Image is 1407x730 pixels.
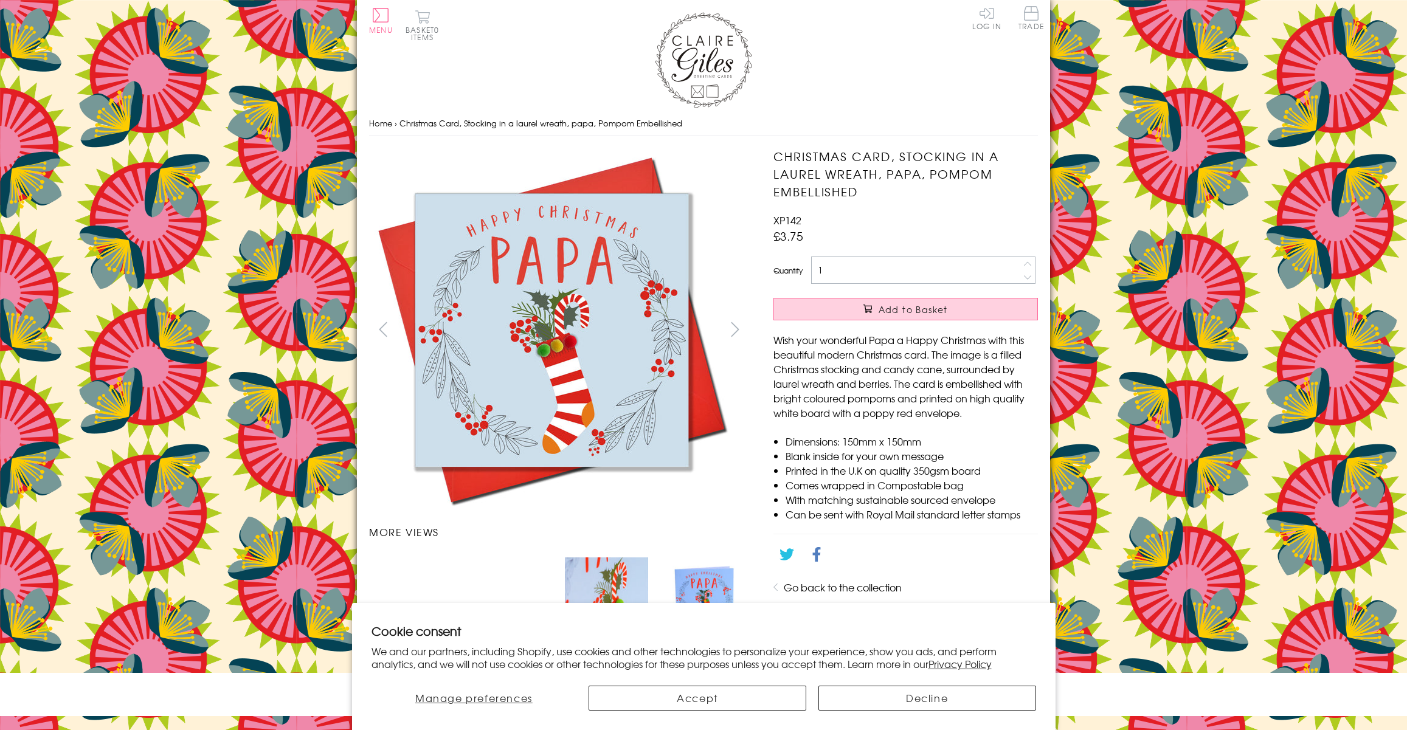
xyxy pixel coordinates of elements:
span: 0 items [411,24,439,43]
a: Home [369,117,392,129]
a: Go back to the collection [784,580,902,594]
li: Carousel Page 3 [559,551,654,646]
button: Add to Basket [773,298,1038,320]
img: Christmas Card, Stocking in a laurel wreath, papa, Pompom Embellished [511,566,512,566]
p: We and our partners, including Shopify, use cookies and other technologies to personalize your ex... [372,645,1036,670]
h2: Cookie consent [372,622,1036,639]
h3: More views [369,525,749,539]
p: Wish your wonderful Papa a Happy Christmas with this beautiful modern Christmas card. The image i... [773,332,1038,420]
img: Christmas Card, Stocking in a laurel wreath, papa, Pompom Embellished [749,148,1114,512]
button: Decline [818,686,1036,711]
a: Trade [1018,6,1044,32]
img: Christmas Card, Stocking in a laurel wreath, papa, Pompom Embellished [369,148,734,512]
button: prev [369,315,396,343]
img: Christmas Card, Stocking in a laurel wreath, papa, Pompom Embellished [417,566,417,566]
li: Can be sent with Royal Mail standard letter stamps [786,507,1038,522]
li: Comes wrapped in Compostable bag [786,478,1038,492]
li: Carousel Page 4 [654,551,749,646]
nav: breadcrumbs [369,111,1038,136]
button: next [722,315,749,343]
img: Christmas Card, Stocking in a laurel wreath, papa, Pompom Embellished [660,557,743,639]
img: Christmas Card, Stocking in a laurel wreath, papa, Pompom Embellished [565,557,648,639]
span: £3.75 [773,227,803,244]
ul: Carousel Pagination [369,551,749,646]
li: Carousel Page 2 [464,551,559,646]
span: › [395,117,397,129]
li: Dimensions: 150mm x 150mm [786,434,1038,449]
label: Quantity [773,265,803,276]
li: With matching sustainable sourced envelope [786,492,1038,507]
li: Blank inside for your own message [786,449,1038,463]
button: Manage preferences [371,686,576,711]
span: Add to Basket [879,303,948,315]
button: Accept [589,686,806,711]
li: Printed in the U.K on quality 350gsm board [786,463,1038,478]
span: Menu [369,24,393,35]
span: Christmas Card, Stocking in a laurel wreath, papa, Pompom Embellished [399,117,682,129]
button: Basket0 items [406,10,439,41]
span: Trade [1018,6,1044,30]
img: Claire Giles Greetings Cards [655,12,752,108]
h1: Christmas Card, Stocking in a laurel wreath, papa, Pompom Embellished [773,148,1038,200]
span: Manage preferences [415,690,533,705]
span: XP142 [773,213,801,227]
button: Menu [369,8,393,33]
a: Privacy Policy [928,656,992,671]
a: Log In [972,6,1001,30]
li: Carousel Page 1 (Current Slide) [369,551,464,646]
